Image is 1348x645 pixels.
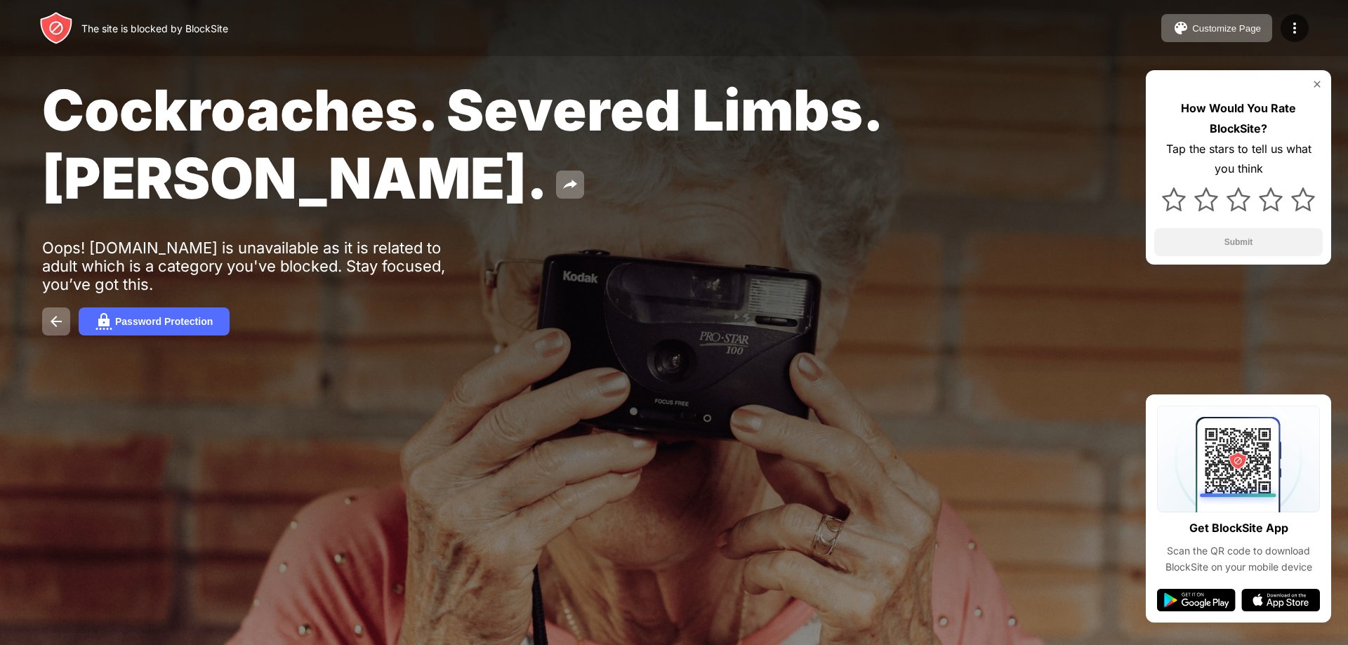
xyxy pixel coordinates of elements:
div: How Would You Rate BlockSite? [1154,98,1323,139]
img: google-play.svg [1157,589,1236,611]
img: password.svg [95,313,112,330]
img: star.svg [1162,187,1186,211]
div: Tap the stars to tell us what you think [1154,139,1323,180]
img: back.svg [48,313,65,330]
img: app-store.svg [1241,589,1320,611]
img: share.svg [562,176,579,193]
img: header-logo.svg [39,11,73,45]
button: Password Protection [79,307,230,335]
button: Customize Page [1161,14,1272,42]
img: qrcode.svg [1157,406,1320,512]
div: Get BlockSite App [1189,518,1288,538]
div: Password Protection [115,316,213,327]
img: star.svg [1194,187,1218,211]
img: star.svg [1227,187,1250,211]
div: Oops! [DOMAIN_NAME] is unavailable as it is related to adult which is a category you've blocked. ... [42,239,476,293]
img: rate-us-close.svg [1311,79,1323,90]
img: menu-icon.svg [1286,20,1303,36]
div: Customize Page [1192,23,1261,34]
img: star.svg [1259,187,1283,211]
img: star.svg [1291,187,1315,211]
button: Submit [1154,228,1323,256]
span: Cockroaches. Severed Limbs. [PERSON_NAME]. [42,76,880,212]
img: pallet.svg [1172,20,1189,36]
div: Scan the QR code to download BlockSite on your mobile device [1157,543,1320,575]
div: The site is blocked by BlockSite [81,22,228,34]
